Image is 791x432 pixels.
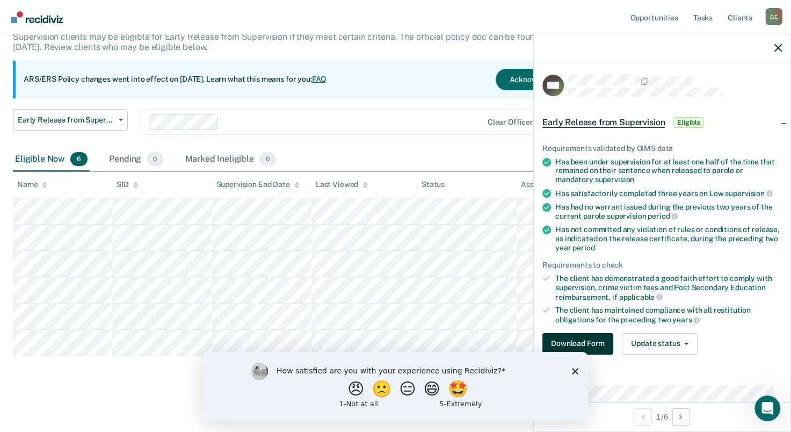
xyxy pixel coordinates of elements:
[555,306,782,324] div: The client has maintained compliance with all restitution obligations for the preceding two
[204,352,588,421] iframe: Survey by Kim from Recidiviz
[542,117,665,128] span: Early Release from Supervision
[117,180,139,189] div: SID
[542,333,613,355] button: Download Form
[555,157,782,184] div: Has been under supervision for at least one half of the time that remained on their sentence when...
[619,293,663,301] span: applicable
[555,225,782,252] div: Has not committed any violation of rules or conditions of release, as indicated on the release ce...
[542,372,782,381] dt: Supervision
[488,118,537,127] div: Clear officers
[147,152,163,166] span: 0
[765,8,782,25] button: Profile dropdown button
[521,180,571,189] div: Assigned to
[542,261,782,270] div: Requirements to check
[542,144,782,153] div: Requirements validated by OIMS data
[534,402,790,431] div: 1 / 6
[216,180,300,189] div: Supervision End Date
[648,212,678,220] span: period
[555,189,782,198] div: Has satisfactorily completed three years on Low
[725,189,772,198] span: supervision
[107,148,165,171] div: Pending
[496,69,598,90] button: Acknowledge & Close
[312,75,327,83] a: FAQ
[13,32,592,52] p: Supervision clients may be eligible for Early Release from Supervision if they meet certain crite...
[555,274,782,301] div: The client has demonstrated a good faith effort to comply with supervision, crime victim fees and...
[555,203,782,221] div: Has had no warrant issued during the previous two years of the current parole supervision
[542,333,618,355] a: Navigate to form link
[70,152,88,166] span: 6
[635,408,652,426] button: Previous Opportunity
[595,175,634,184] span: supervision
[422,180,445,189] div: Status
[259,152,276,166] span: 0
[572,243,594,252] span: period
[11,11,63,23] img: Recidiviz
[13,148,90,171] div: Eligible Now
[183,148,279,171] div: Marked Ineligible
[18,116,114,125] span: Early Release from Supervision
[765,8,782,25] div: G E
[24,74,326,85] p: ARS/ERS Policy changes went into effect on [DATE]. Learn what this means for you:
[316,180,368,189] div: Last Viewed
[17,180,47,189] div: Name
[672,408,690,426] button: Next Opportunity
[672,315,700,324] span: years
[534,105,790,140] div: Early Release from SupervisionEligible
[673,117,704,128] span: Eligible
[622,333,698,355] button: Update status
[754,395,780,421] iframe: Intercom live chat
